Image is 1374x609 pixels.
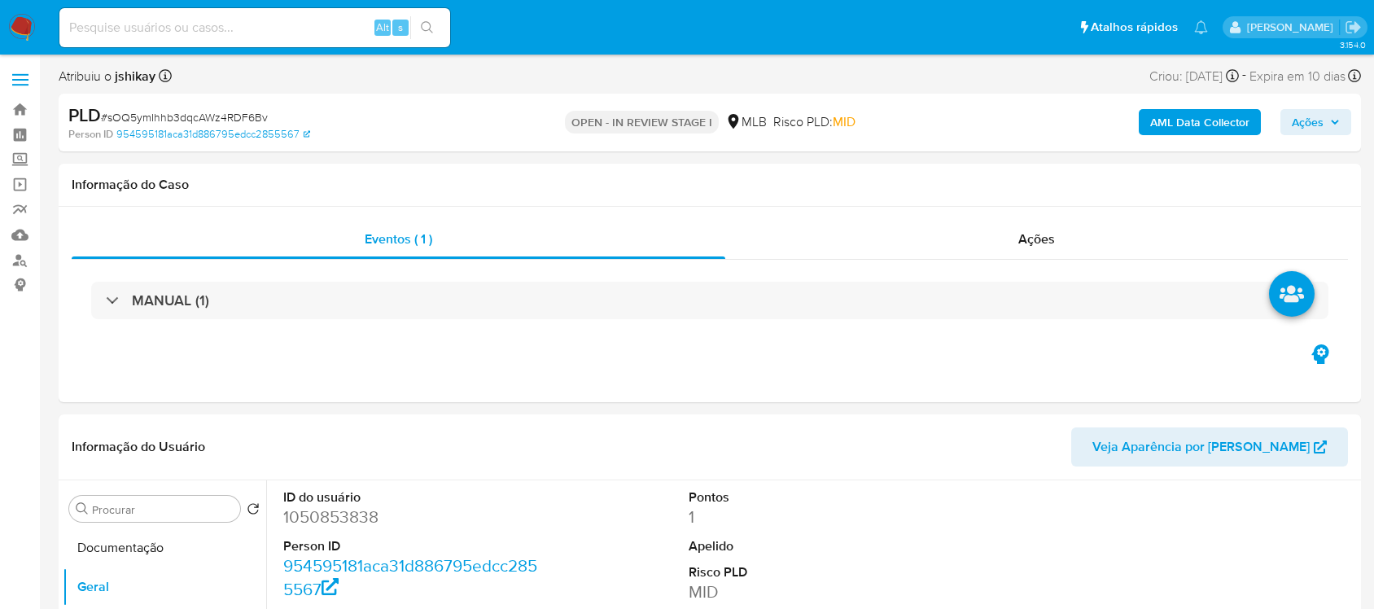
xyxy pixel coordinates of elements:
[689,581,943,603] dd: MID
[1247,20,1339,35] p: jonathan.shikay@mercadolivre.com
[833,112,855,131] span: MID
[1150,109,1249,135] b: AML Data Collector
[132,291,209,309] h3: MANUAL (1)
[92,502,234,517] input: Procurar
[247,502,260,520] button: Retornar ao pedido padrão
[376,20,389,35] span: Alt
[1092,427,1310,467] span: Veja Aparência por [PERSON_NAME]
[1149,65,1239,87] div: Criou: [DATE]
[72,439,205,455] h1: Informação do Usuário
[398,20,403,35] span: s
[68,127,113,142] b: Person ID
[59,17,450,38] input: Pesquise usuários ou casos...
[63,528,266,567] button: Documentação
[1018,230,1055,248] span: Ações
[689,537,943,555] dt: Apelido
[689,506,943,528] dd: 1
[1345,19,1362,36] a: Sair
[1280,109,1351,135] button: Ações
[283,554,537,600] a: 954595181aca31d886795edcc2855567
[410,16,444,39] button: search-icon
[116,127,310,142] a: 954595181aca31d886795edcc2855567
[1139,109,1261,135] button: AML Data Collector
[689,489,943,506] dt: Pontos
[283,489,537,506] dt: ID do usuário
[773,113,855,131] span: Risco PLD:
[1292,109,1324,135] span: Ações
[565,111,719,134] p: OPEN - IN REVIEW STAGE I
[283,506,537,528] dd: 1050853838
[1242,65,1246,87] span: -
[365,230,432,248] span: Eventos ( 1 )
[112,67,155,85] b: jshikay
[1091,19,1178,36] span: Atalhos rápidos
[1249,68,1346,85] span: Expira em 10 dias
[283,537,537,555] dt: Person ID
[63,567,266,607] button: Geral
[91,282,1328,319] div: MANUAL (1)
[1194,20,1208,34] a: Notificações
[689,563,943,581] dt: Risco PLD
[68,102,101,128] b: PLD
[725,113,767,131] div: MLB
[76,502,89,515] button: Procurar
[101,109,268,125] span: # sOQ5ymIhhb3dqcAWz4RDF6Bv
[1071,427,1348,467] button: Veja Aparência por [PERSON_NAME]
[59,68,155,85] span: Atribuiu o
[72,177,1348,193] h1: Informação do Caso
